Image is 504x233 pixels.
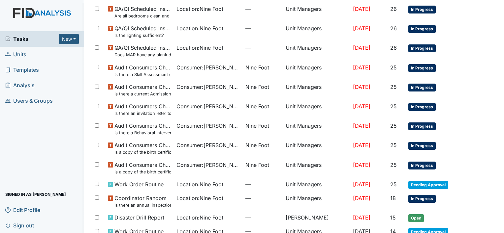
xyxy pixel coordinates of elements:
span: 26 [390,44,397,51]
span: Edit Profile [5,205,40,215]
span: Templates [5,65,39,75]
span: 25 [390,64,397,71]
span: Nine Foot [245,161,269,169]
span: In Progress [408,142,436,150]
span: [DATE] [353,44,370,51]
span: — [245,5,280,13]
span: Location : Nine Foot [176,214,223,221]
td: Unit Managers [283,22,350,41]
span: 18 [390,195,396,201]
td: Unit Managers [283,139,350,158]
span: — [245,194,280,202]
span: In Progress [408,162,436,169]
span: [DATE] [353,214,370,221]
span: Disaster Drill Report [114,214,164,221]
span: Nine Foot [245,122,269,130]
span: Location : Nine Foot [176,180,223,188]
span: 25 [390,103,397,110]
td: Unit Managers [283,2,350,22]
span: In Progress [408,64,436,72]
span: [DATE] [353,195,370,201]
td: Unit Managers [283,80,350,100]
span: In Progress [408,122,436,130]
td: Unit Managers [283,119,350,139]
span: Audit Consumers Charts Is a copy of the birth certificate found in the file? [114,141,171,155]
span: [DATE] [353,122,370,129]
span: Coordinator Random Is there an annual inspection of the Security and Fire alarm system on file? [114,194,171,208]
small: Is there a Behavioral Intervention Program Approval/Consent for every 6 months? [114,130,171,136]
span: Units [5,49,26,60]
small: Are all bedrooms clean and in good repair? [114,13,171,19]
span: Audit Consumers Charts Is a copy of the birth certificate found in the file? [114,161,171,175]
span: 15 [390,214,396,221]
span: [DATE] [353,6,370,12]
span: [DATE] [353,181,370,188]
small: Is there an annual inspection of the Security and Fire alarm system on file? [114,202,171,208]
td: Unit Managers [283,158,350,178]
span: Nine Foot [245,102,269,110]
span: Consumer : [PERSON_NAME] [176,141,240,149]
span: — [245,180,280,188]
span: Nine Foot [245,141,269,149]
span: — [245,214,280,221]
span: [DATE] [353,103,370,110]
span: In Progress [408,195,436,203]
span: Location : Nine Foot [176,5,223,13]
span: In Progress [408,6,436,13]
span: [DATE] [353,162,370,168]
td: Unit Managers [283,192,350,211]
span: 25 [390,142,397,148]
small: Is the lighting sufficient? [114,32,171,39]
span: 25 [390,84,397,90]
span: 25 [390,181,397,188]
span: Nine Foot [245,83,269,91]
span: 25 [390,162,397,168]
span: 25 [390,122,397,129]
span: Consumer : [PERSON_NAME] [176,161,240,169]
span: — [245,24,280,32]
span: Open [408,214,424,222]
span: In Progress [408,44,436,52]
span: Pending Approval [408,181,448,189]
span: Consumer : [PERSON_NAME] [176,64,240,71]
span: Consumer : [PERSON_NAME] [176,102,240,110]
span: [DATE] [353,142,370,148]
span: Nine Foot [245,64,269,71]
td: [PERSON_NAME] [283,211,350,225]
span: QA/QI Scheduled Inspection Are all bedrooms clean and in good repair? [114,5,171,19]
span: Audit Consumers Charts Is there an invitation letter to Parent/Guardian for current years team me... [114,102,171,116]
span: In Progress [408,25,436,33]
span: — [245,44,280,52]
span: Consumer : [PERSON_NAME] [176,122,240,130]
span: QA/QI Scheduled Inspection Is the lighting sufficient? [114,24,171,39]
small: Does MAR have any blank days that should have been initialed? [114,52,171,58]
span: Work Order Routine [114,180,164,188]
span: Sign out [5,220,34,230]
span: Consumer : [PERSON_NAME] [176,83,240,91]
span: Location : Nine Foot [176,44,223,52]
td: Unit Managers [283,41,350,61]
span: Users & Groups [5,96,53,106]
span: Audit Consumers Charts Is there a Skill Assessment completed and updated yearly (no more than one... [114,64,171,78]
small: Is there a current Admission Agreement ([DATE])? [114,91,171,97]
td: Unit Managers [283,100,350,119]
span: [DATE] [353,25,370,32]
a: Tasks [5,35,59,43]
span: In Progress [408,103,436,111]
span: Signed in as [PERSON_NAME] [5,189,66,199]
span: 26 [390,6,397,12]
span: Audit Consumers Charts Is there a current Admission Agreement (within one year)? [114,83,171,97]
small: Is there a Skill Assessment completed and updated yearly (no more than one year old) [114,71,171,78]
small: Is a copy of the birth certificate found in the file? [114,169,171,175]
button: New [59,34,79,44]
td: Unit Managers [283,178,350,192]
span: In Progress [408,84,436,91]
span: Location : Nine Foot [176,24,223,32]
td: Unit Managers [283,61,350,80]
span: Analysis [5,80,35,91]
span: Audit Consumers Charts Is there a Behavioral Intervention Program Approval/Consent for every 6 mo... [114,122,171,136]
span: [DATE] [353,84,370,90]
small: Is there an invitation letter to Parent/Guardian for current years team meetings in T-Logs (Therap)? [114,110,171,116]
span: 26 [390,25,397,32]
